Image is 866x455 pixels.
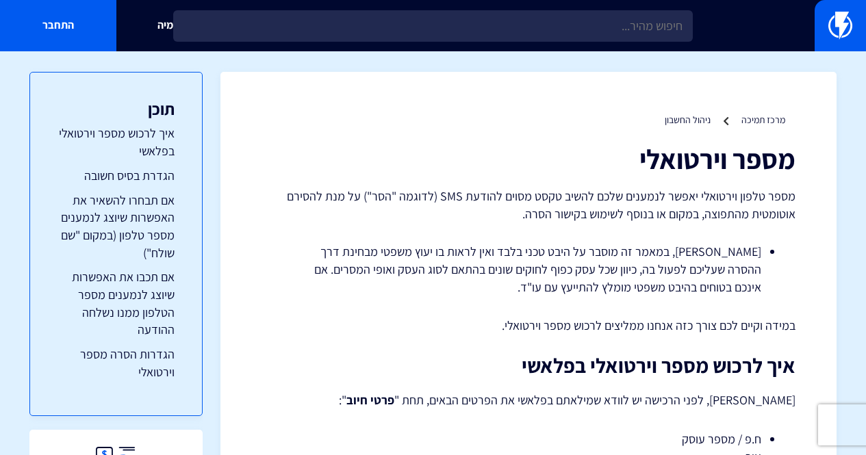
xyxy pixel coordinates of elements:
[296,243,761,296] li: [PERSON_NAME], במאמר זה מוסבר על היבט טכני בלבד ואין לראות בו יעוץ משפטי מבחינת דרך ההסרה שעליכם ...
[262,144,795,174] h1: מספר וירטואלי
[58,100,175,118] h3: תוכן
[346,392,394,408] strong: פרטי חיוב
[262,187,795,222] p: מספר טלפון וירטואלי יאפשר לנמענים שלכם להשיב טקסט מסוים להודעת SMS (לדוגמה "הסר") על מנת להסירם א...
[58,268,175,339] a: אם תכבו את האפשרות שיוצג לנמענים מספר הטלפון ממנו נשלחה ההודעה
[58,125,175,159] a: איך לרכוש מספר וירטואלי בפלאשי
[262,317,795,335] p: במידה וקיים לכם צורך כזה אנחנו ממליצים לרכוש מספר וירטואלי.
[665,114,711,126] a: ניהול החשבון
[58,346,175,380] a: הגדרות הסרה מספר וירטואלי
[296,430,761,448] li: ח.פ / מספר עוסק
[262,354,795,377] h2: איך לרכוש מספר וירטואלי בפלאשי
[58,167,175,185] a: הגדרת בסיס חשובה
[58,192,175,262] a: אם תבחרו להשאיר את האפשרות שיוצג לנמענים מספר טלפון (במקום "שם שולח")
[741,114,785,126] a: מרכז תמיכה
[173,10,693,42] input: חיפוש מהיר...
[262,391,795,410] p: [PERSON_NAME], לפני הרכישה יש לוודא שמילאתם בפלאשי את הפרטים הבאים, תחת " ":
